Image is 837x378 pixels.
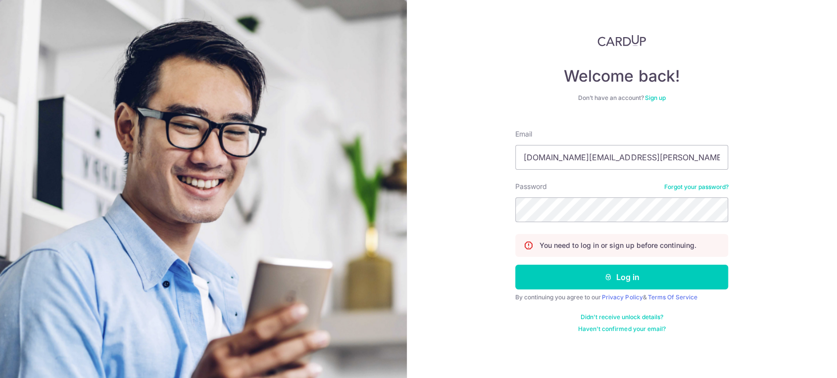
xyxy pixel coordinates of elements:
img: CardUp Logo [597,35,646,47]
a: Haven't confirmed your email? [578,325,665,333]
a: Didn't receive unlock details? [581,313,663,321]
input: Enter your Email [515,145,728,170]
p: You need to log in or sign up before continuing. [540,240,696,250]
a: Sign up [645,94,666,101]
label: Password [515,182,547,191]
button: Log in [515,265,728,289]
a: Privacy Policy [602,293,642,301]
div: Don’t have an account? [515,94,728,102]
label: Email [515,129,532,139]
a: Forgot your password? [664,183,728,191]
div: By continuing you agree to our & [515,293,728,301]
h4: Welcome back! [515,66,728,86]
a: Terms Of Service [647,293,697,301]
